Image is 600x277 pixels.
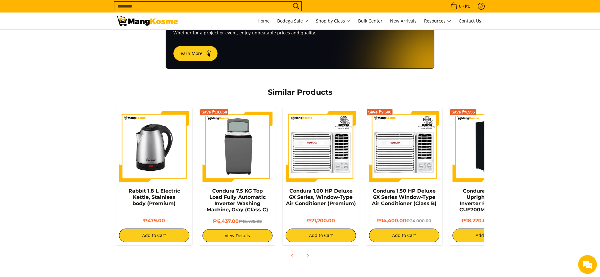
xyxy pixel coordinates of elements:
span: Bodega Sale [277,17,308,25]
h6: ₱18,220.00 [452,218,523,224]
button: Search [291,2,301,11]
img: Condura 10KG Inverter Washing Machine (Premium) l Mang Kosme [116,16,178,26]
img: Rabbit 1.8 L Electric Kettle, Stainless body (Premium) [119,111,189,182]
img: Condura 1.00 HP Deluxe 6X Series, Window-Type Air Conditioner (Premium) [286,111,356,182]
a: Condura 1.50 HP Deluxe 6X Series Window-Type Air Conditioner (Class B) [372,188,437,206]
button: Previous [286,249,299,263]
a: Condura 1.00 HP Deluxe 6X Series, Window-Type Air Conditioner (Premium) [286,188,356,206]
span: Home [257,18,270,24]
em: Submit [92,193,113,201]
a: Contact Us [456,13,484,29]
button: Next [301,249,314,263]
span: Bulk Center [358,18,382,24]
a: Condura 7.0 Cu. Ft. Upright Freezer Inverter Refrigerator, CUF700MNi (Class A) [459,188,515,213]
h6: ₱21,200.00 [286,218,356,224]
h2: Similar Products [162,88,437,97]
del: ₱16,495.00 [239,219,262,224]
a: Home [254,13,273,29]
button: Add to Cart [286,229,356,242]
span: Save ₱4,555 [452,110,475,114]
img: condura-7.5kg-fully-automatic-top-load-inverter-washing-machine-class-a-full-view-mang-kosme [205,111,270,182]
a: Bulk Center [355,13,386,29]
span: 0 [458,4,462,8]
a: New Arrivals [387,13,420,29]
h6: ₱6,437.00 [202,218,273,224]
a: Shop by Class [313,13,354,29]
a: Bodega Sale [274,13,312,29]
a: Condura 7.5 KG Top Load Fully Automatic Inverter Washing Machine, Gray (Class C) [207,188,268,213]
a: Resources [421,13,454,29]
a: View Details [202,229,273,242]
span: Shop by Class [316,17,351,25]
h6: ₱14,400.00 [369,218,439,224]
span: • [448,3,472,10]
span: Save ₱9,600 [368,110,392,114]
img: Condura 1.50 HP Deluxe 6X Series Window-Type Air Conditioner (Class B) [369,111,439,182]
div: Leave a message [32,35,105,43]
span: Save ₱10,058 [202,110,227,114]
button: Learn More [173,46,217,61]
button: Add to Cart [119,229,189,242]
span: ₱0 [464,4,471,8]
span: New Arrivals [390,18,417,24]
span: We are offline. Please leave us a message. [13,79,109,142]
del: ₱24,000.00 [406,218,431,223]
nav: Main Menu [184,13,484,29]
textarea: Type your message and click 'Submit' [3,171,119,193]
img: Condura 7.0 Cu. Ft. Upright Freezer Inverter Refrigerator, CUF700MNi (Class A) - 0 [452,111,523,182]
span: Resources [424,17,451,25]
button: Add to Cart [452,229,523,242]
a: Rabbit 1.8 L Electric Kettle, Stainless body (Premium) [128,188,180,206]
span: Contact Us [459,18,481,24]
h6: ₱479.00 [119,218,189,224]
a: Unbeatable Savings with BULK Orders! Saveup to 50%on top appliances at our [GEOGRAPHIC_DATA]. Whe... [166,3,434,69]
div: Minimize live chat window [102,3,117,18]
button: Add to Cart [369,229,439,242]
